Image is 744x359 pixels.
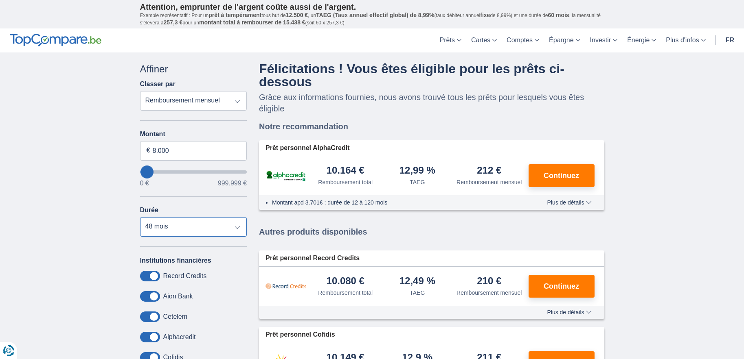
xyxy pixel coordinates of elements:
[529,164,595,187] button: Continuez
[541,199,597,206] button: Plus de détails
[544,283,579,290] span: Continuez
[259,62,604,88] h4: Félicitations ! Vous êtes éligible pour les prêts ci-dessous
[266,254,360,263] span: Prêt personnel Record Credits
[661,28,710,52] a: Plus d'infos
[140,62,247,76] div: Affiner
[140,257,211,264] label: Institutions financières
[286,12,308,18] span: 12.500 €
[266,170,306,182] img: pret personnel AlphaCredit
[622,28,661,52] a: Énergie
[163,313,188,320] label: Cetelem
[10,34,101,47] img: TopCompare
[477,276,501,287] div: 210 €
[410,289,425,297] div: TAEG
[456,289,522,297] div: Remboursement mensuel
[316,12,434,18] span: TAEG (Taux annuel effectif global) de 8,99%
[327,276,364,287] div: 10.080 €
[266,330,335,339] span: Prêt personnel Cofidis
[585,28,623,52] a: Investir
[266,276,306,296] img: pret personnel Record Credits
[466,28,502,52] a: Cartes
[547,200,591,205] span: Plus de détails
[541,309,597,315] button: Plus de détails
[140,12,604,26] p: Exemple représentatif : Pour un tous but de , un (taux débiteur annuel de 8,99%) et une durée de ...
[456,178,522,186] div: Remboursement mensuel
[140,81,176,88] label: Classer par
[318,178,373,186] div: Remboursement total
[218,180,247,187] span: 999.999 €
[547,309,591,315] span: Plus de détails
[140,170,247,174] input: wantToBorrow
[140,180,149,187] span: 0 €
[272,198,523,207] li: Montant apd 3.701€ ; durée de 12 à 120 mois
[480,12,490,18] span: fixe
[208,12,261,18] span: prêt à tempérament
[502,28,544,52] a: Comptes
[477,165,501,176] div: 212 €
[399,165,435,176] div: 12,99 %
[164,19,183,26] span: 257,3 €
[327,165,364,176] div: 10.164 €
[544,172,579,179] span: Continuez
[163,293,193,300] label: Aion Bank
[529,275,595,298] button: Continuez
[548,12,569,18] span: 60 mois
[318,289,373,297] div: Remboursement total
[266,144,350,153] span: Prêt personnel AlphaCredit
[147,146,150,155] span: €
[544,28,585,52] a: Épargne
[435,28,466,52] a: Prêts
[163,272,207,280] label: Record Credits
[721,28,739,52] a: fr
[140,131,247,138] label: Montant
[199,19,305,26] span: montant total à rembourser de 15.438 €
[163,333,196,341] label: Alphacredit
[410,178,425,186] div: TAEG
[259,91,604,114] p: Grâce aux informations fournies, nous avons trouvé tous les prêts pour lesquels vous êtes éligible
[140,2,604,12] p: Attention, emprunter de l'argent coûte aussi de l'argent.
[399,276,435,287] div: 12,49 %
[140,207,158,214] label: Durée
